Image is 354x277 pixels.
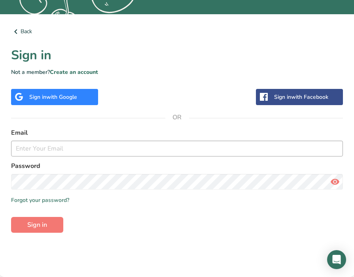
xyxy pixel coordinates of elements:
[11,46,343,65] h1: Sign in
[50,68,98,76] a: Create an account
[46,93,77,101] span: with Google
[11,128,343,138] label: Email
[27,220,47,230] span: Sign in
[165,106,189,129] span: OR
[11,196,69,204] a: Forgot your password?
[11,161,343,171] label: Password
[11,217,63,233] button: Sign in
[291,93,328,101] span: with Facebook
[11,68,343,76] p: Not a member?
[327,250,346,269] div: Open Intercom Messenger
[274,93,328,101] div: Sign in
[29,93,77,101] div: Sign in
[11,27,343,36] a: Back
[11,141,343,156] input: Enter Your Email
